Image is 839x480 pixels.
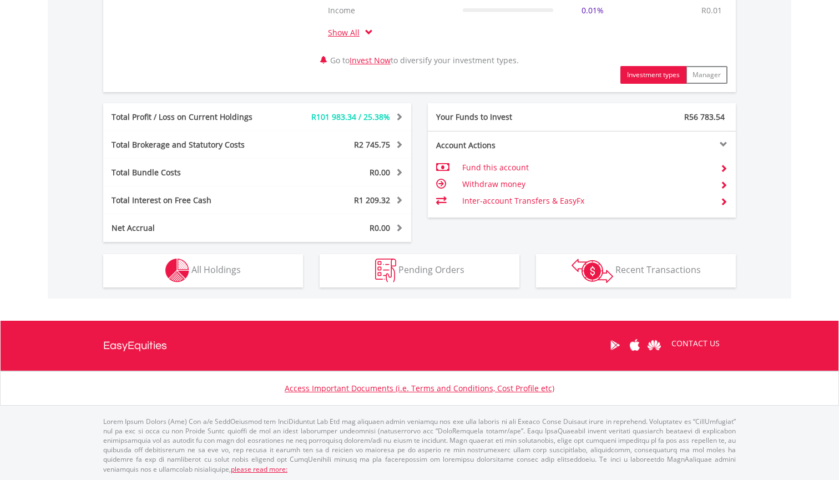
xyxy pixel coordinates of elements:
[572,259,613,283] img: transactions-zar-wht.png
[462,176,711,193] td: Withdraw money
[231,464,287,474] a: please read more:
[165,259,189,282] img: holdings-wht.png
[103,321,167,371] a: EasyEquities
[103,139,283,150] div: Total Brokerage and Statutory Costs
[625,328,644,362] a: Apple
[103,195,283,206] div: Total Interest on Free Cash
[328,27,365,38] a: Show All
[103,417,736,474] p: Lorem Ipsum Dolors (Ame) Con a/e SeddOeiusmod tem InciDiduntut Lab Etd mag aliquaen admin veniamq...
[354,195,390,205] span: R1 209.32
[191,264,241,276] span: All Holdings
[605,328,625,362] a: Google Play
[615,264,701,276] span: Recent Transactions
[428,140,582,151] div: Account Actions
[350,55,391,65] a: Invest Now
[644,328,664,362] a: Huawei
[311,112,390,122] span: R101 983.34 / 25.38%
[370,223,390,233] span: R0.00
[428,112,582,123] div: Your Funds to Invest
[103,254,303,287] button: All Holdings
[354,139,390,150] span: R2 745.75
[103,112,283,123] div: Total Profit / Loss on Current Holdings
[536,254,736,287] button: Recent Transactions
[398,264,464,276] span: Pending Orders
[320,254,519,287] button: Pending Orders
[103,167,283,178] div: Total Bundle Costs
[664,328,727,359] a: CONTACT US
[684,112,725,122] span: R56 783.54
[462,159,711,176] td: Fund this account
[686,66,727,84] button: Manager
[103,223,283,234] div: Net Accrual
[370,167,390,178] span: R0.00
[285,383,554,393] a: Access Important Documents (i.e. Terms and Conditions, Cost Profile etc)
[620,66,686,84] button: Investment types
[462,193,711,209] td: Inter-account Transfers & EasyFx
[375,259,396,282] img: pending_instructions-wht.png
